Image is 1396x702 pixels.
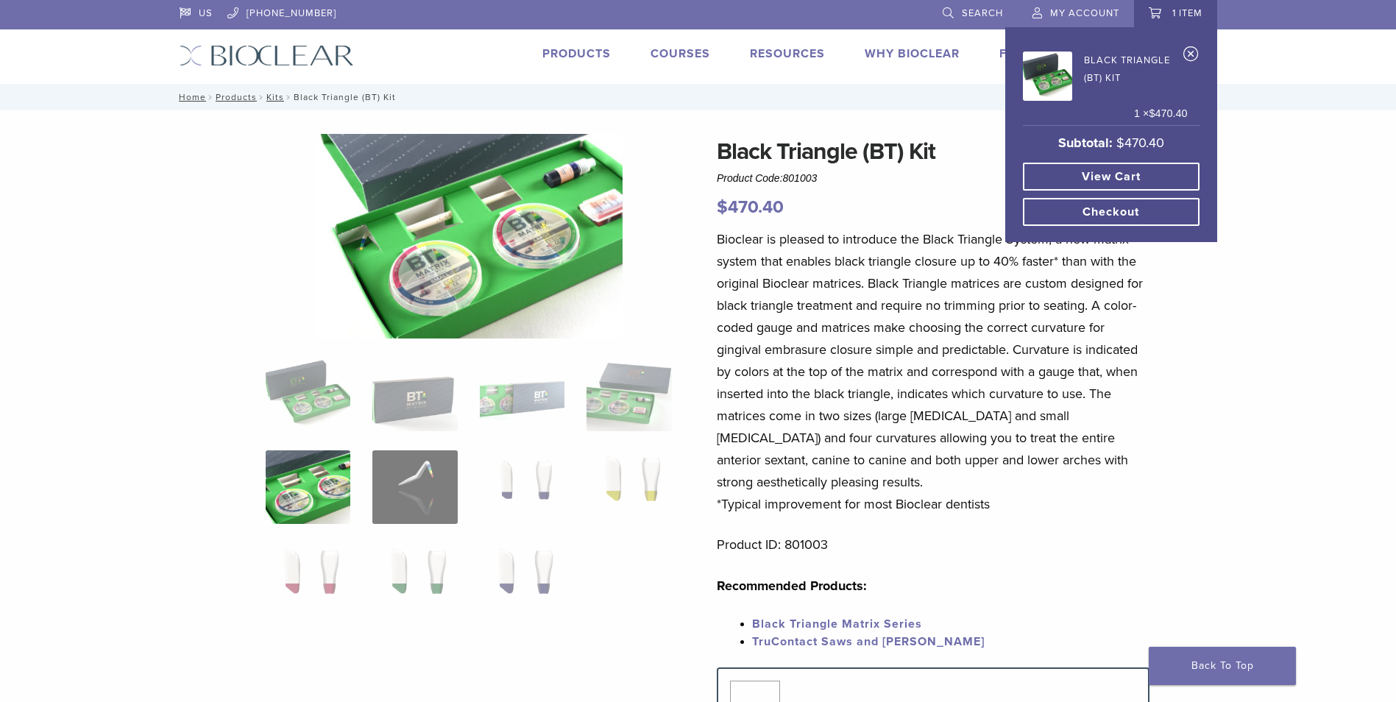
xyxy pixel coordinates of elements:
a: Courses [651,46,710,61]
a: TruContact Saws and [PERSON_NAME] [752,634,985,649]
a: Resources [750,46,825,61]
img: Bioclear [180,45,354,66]
span: / [284,93,294,101]
img: Black Triangle (BT) Kit - Image 9 [266,543,350,617]
a: Black Triangle Matrix Series [752,617,922,631]
img: Black Triangle (BT) Kit - Image 8 [587,450,671,524]
span: 1 × [1134,106,1187,122]
a: Why Bioclear [865,46,960,61]
bdi: 470.40 [717,196,784,218]
img: Black Triangle (BT) Kit - Image 11 [480,543,564,617]
img: Black Triangle (BT) Kit - Image 10 [372,543,457,617]
bdi: 470.40 [1116,135,1164,151]
img: Black Triangle (BT) Kit [1023,52,1072,101]
img: Black Triangle (BT) Kit - Image 3 [480,358,564,431]
a: Home [174,92,206,102]
span: / [206,93,216,101]
a: Back To Top [1149,647,1296,685]
a: Find A Doctor [999,46,1097,61]
span: 801003 [783,172,818,184]
a: Products [216,92,257,102]
span: / [257,93,266,101]
span: $ [1116,135,1124,151]
a: Kits [266,92,284,102]
nav: Black Triangle (BT) Kit [169,84,1228,110]
bdi: 470.40 [1149,107,1187,119]
h1: Black Triangle (BT) Kit [717,134,1149,169]
span: 1 item [1172,7,1202,19]
img: Black Triangle (BT) Kit - Image 7 [480,450,564,524]
img: Black Triangle (BT) Kit - Image 2 [372,358,457,431]
a: View cart [1023,163,1200,191]
strong: Subtotal: [1058,135,1113,151]
a: Remove Black Triangle (BT) Kit from cart [1183,46,1199,68]
span: $ [1149,107,1155,119]
img: Black Triangle (BT) Kit - Image 5 [316,134,623,338]
p: Bioclear is pleased to introduce the Black Triangle System, a new matrix system that enables blac... [717,228,1149,515]
img: Black Triangle (BT) Kit - Image 6 [372,450,457,524]
span: Search [962,7,1003,19]
img: Black Triangle (BT) Kit - Image 4 [587,358,671,431]
span: $ [717,196,728,218]
img: Intro-Black-Triangle-Kit-6-Copy-e1548792917662-324x324.jpg [266,358,350,431]
img: Black Triangle (BT) Kit - Image 5 [266,450,350,524]
strong: Recommended Products: [717,578,867,594]
p: Product ID: 801003 [717,533,1149,556]
span: Product Code: [717,172,817,184]
span: My Account [1050,7,1119,19]
a: Black Triangle (BT) Kit [1023,47,1188,101]
a: Products [542,46,611,61]
a: Checkout [1023,198,1200,226]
